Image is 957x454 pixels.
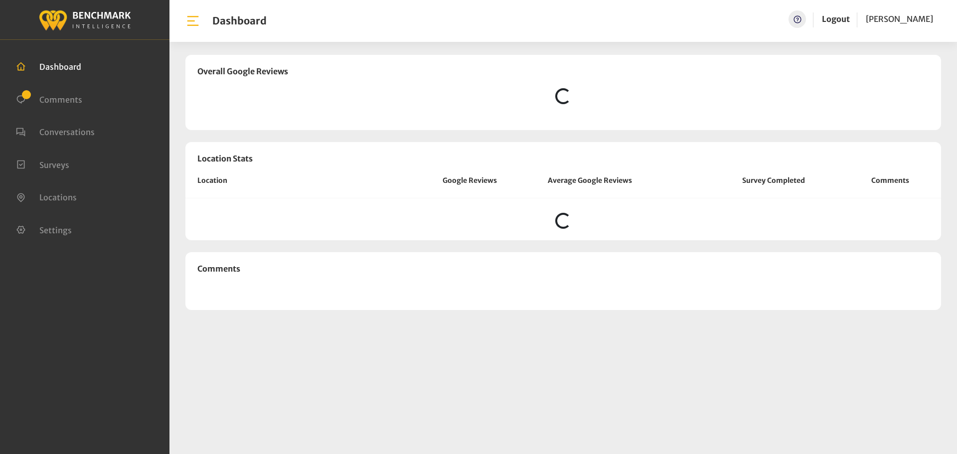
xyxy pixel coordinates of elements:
img: benchmark [38,7,131,32]
th: Average Google Reviews [536,175,707,198]
img: bar [185,13,200,28]
a: Settings [16,224,72,234]
h3: Location Stats [185,142,941,175]
span: Conversations [39,127,95,137]
a: Conversations [16,126,95,136]
a: Dashboard [16,61,81,71]
h3: Overall Google Reviews [197,67,929,76]
th: Survey Completed [707,175,840,198]
span: Dashboard [39,62,81,72]
a: Comments [16,94,82,104]
a: Logout [822,10,850,28]
span: Settings [39,225,72,235]
a: Locations [16,191,77,201]
th: Google Reviews [404,175,536,198]
span: Comments [39,94,82,104]
a: [PERSON_NAME] [866,10,933,28]
h3: Comments [197,264,929,274]
span: Surveys [39,159,69,169]
span: [PERSON_NAME] [866,14,933,24]
a: Surveys [16,159,69,169]
h1: Dashboard [212,15,267,27]
span: Locations [39,192,77,202]
th: Comments [840,175,941,198]
a: Logout [822,14,850,24]
th: Location [185,175,404,198]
